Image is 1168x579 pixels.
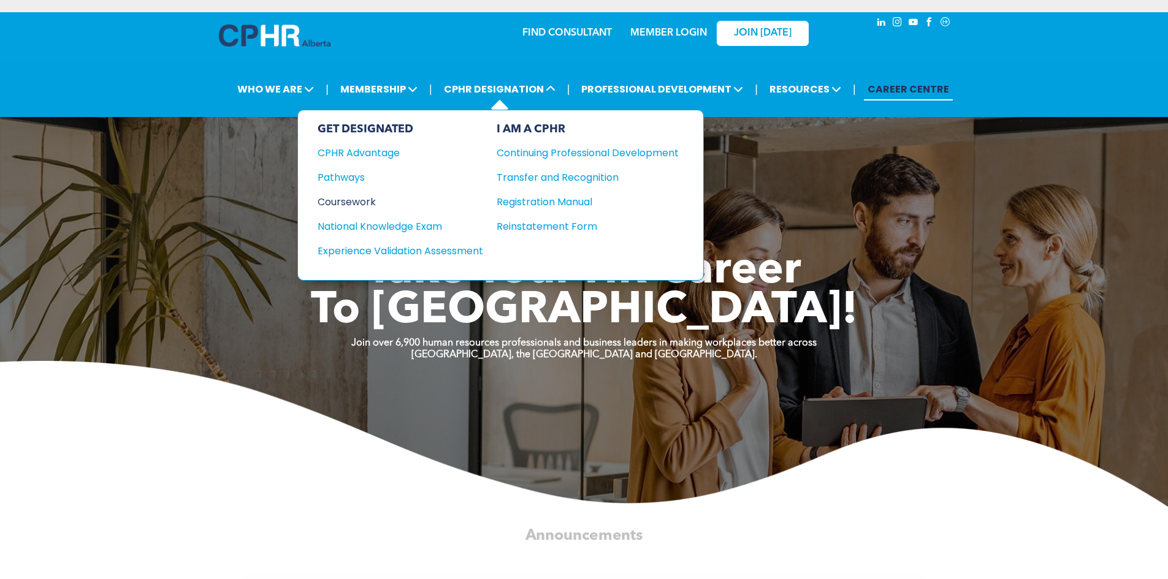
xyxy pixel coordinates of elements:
div: National Knowledge Exam [318,219,467,234]
div: Experience Validation Assessment [318,243,467,259]
span: PROFESSIONAL DEVELOPMENT [578,78,747,100]
div: GET DESIGNATED [318,123,483,136]
a: Reinstatement Form [497,219,679,234]
a: CPHR Advantage [318,145,483,161]
a: linkedin [875,15,888,32]
span: To [GEOGRAPHIC_DATA]! [311,289,858,333]
img: A blue and white logo for cp alberta [219,25,330,47]
li: | [755,77,758,102]
li: | [567,77,570,102]
span: RESOURCES [766,78,845,100]
div: CPHR Advantage [318,145,467,161]
span: MEMBERSHIP [337,78,421,100]
a: Experience Validation Assessment [318,243,483,259]
a: Coursework [318,194,483,210]
a: FIND CONSULTANT [522,28,612,38]
a: instagram [891,15,904,32]
a: Continuing Professional Development [497,145,679,161]
span: WHO WE ARE [234,78,318,100]
li: | [429,77,432,102]
div: Transfer and Recognition [497,170,660,185]
a: MEMBER LOGIN [630,28,707,38]
span: Announcements [525,528,643,543]
span: CPHR DESIGNATION [440,78,559,100]
a: youtube [907,15,920,32]
strong: [GEOGRAPHIC_DATA], the [GEOGRAPHIC_DATA] and [GEOGRAPHIC_DATA]. [411,350,757,360]
a: Social network [939,15,952,32]
a: National Knowledge Exam [318,219,483,234]
a: CAREER CENTRE [864,78,953,100]
div: Coursework [318,194,467,210]
strong: Join over 6,900 human resources professionals and business leaders in making workplaces better ac... [351,338,817,348]
div: I AM A CPHR [497,123,679,136]
div: Registration Manual [497,194,660,210]
a: Registration Manual [497,194,679,210]
a: Pathways [318,170,483,185]
li: | [853,77,856,102]
a: facebook [923,15,936,32]
div: Continuing Professional Development [497,145,660,161]
li: | [326,77,329,102]
div: Pathways [318,170,467,185]
span: JOIN [DATE] [734,28,792,39]
div: Reinstatement Form [497,219,660,234]
a: Transfer and Recognition [497,170,679,185]
a: JOIN [DATE] [717,21,809,46]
